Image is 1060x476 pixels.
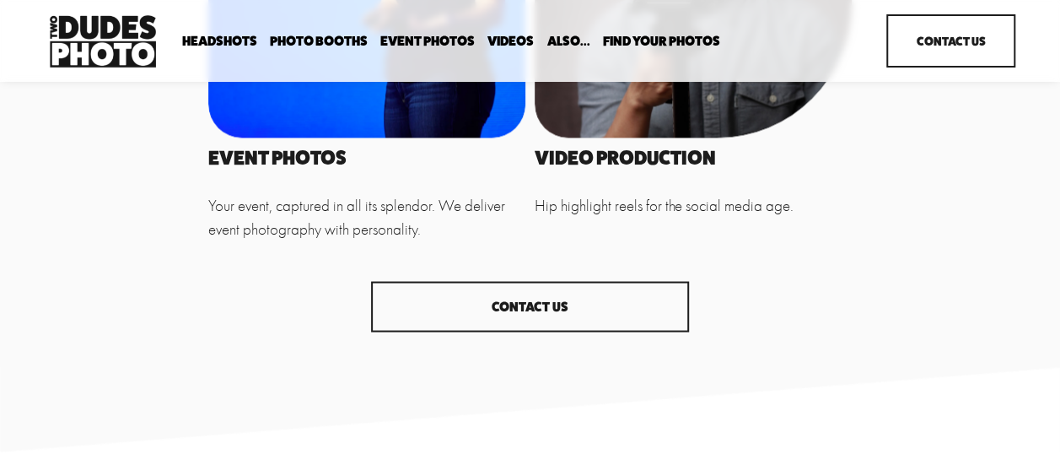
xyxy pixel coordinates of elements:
p: Hip highlight reels for the social media age. [535,193,852,218]
span: Photo Booths [270,35,368,48]
h4: VIDEO PRODUCTION [535,147,852,166]
a: CONTACT US [371,281,688,333]
a: folder dropdown [546,33,589,49]
span: Also... [546,35,589,48]
img: Two Dudes Photo | Headshots, Portraits &amp; Photo Booths [45,11,161,72]
a: Videos [487,33,534,49]
a: folder dropdown [182,33,257,49]
a: Event Photos [380,33,475,49]
p: Your event, captured in all its splendor. We deliver event photography with personality. [208,193,525,241]
span: Headshots [182,35,257,48]
a: folder dropdown [270,33,368,49]
a: folder dropdown [602,33,719,49]
span: Find Your Photos [602,35,719,48]
a: Contact Us [886,14,1015,68]
h4: EVENT PHOTOS [208,147,525,166]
